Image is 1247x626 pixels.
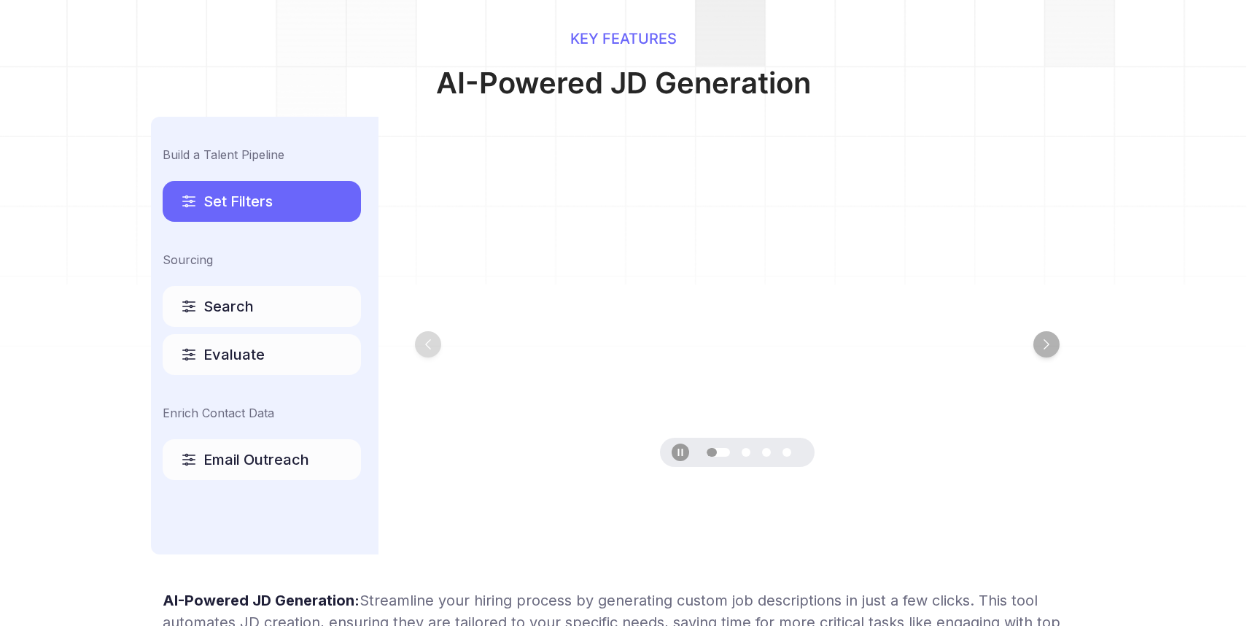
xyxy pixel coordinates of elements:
[292,28,955,50] div: Key Features
[203,296,254,317] span: Search
[203,191,273,212] span: Set Filters
[163,592,360,609] span: AI-Powered JD Generation:
[292,61,955,105] div: AI-Powered JD Generation
[163,146,361,163] div: Build a Talent Pipeline
[163,404,361,422] div: Enrich Contact Data
[203,449,309,470] span: Email Outreach
[163,251,361,268] div: Sourcing
[203,344,265,365] span: Evaluate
